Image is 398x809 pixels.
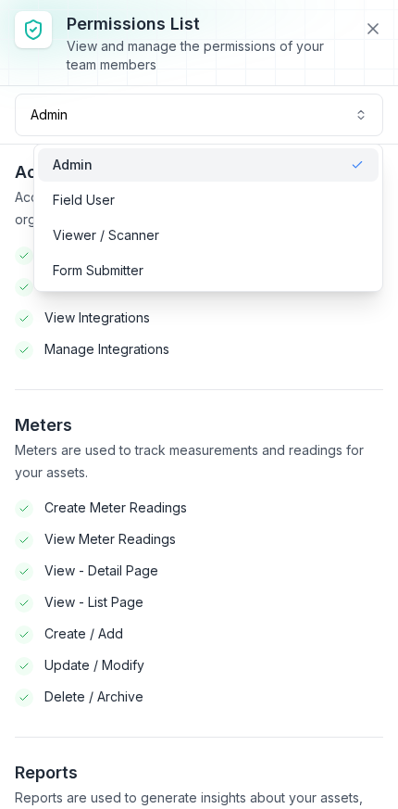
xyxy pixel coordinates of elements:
span: Field User [53,191,115,209]
button: Admin [15,94,383,136]
div: Admin [33,144,383,292]
span: Form Submitter [53,261,143,280]
span: Admin [53,156,93,174]
span: Viewer / Scanner [53,226,159,245]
